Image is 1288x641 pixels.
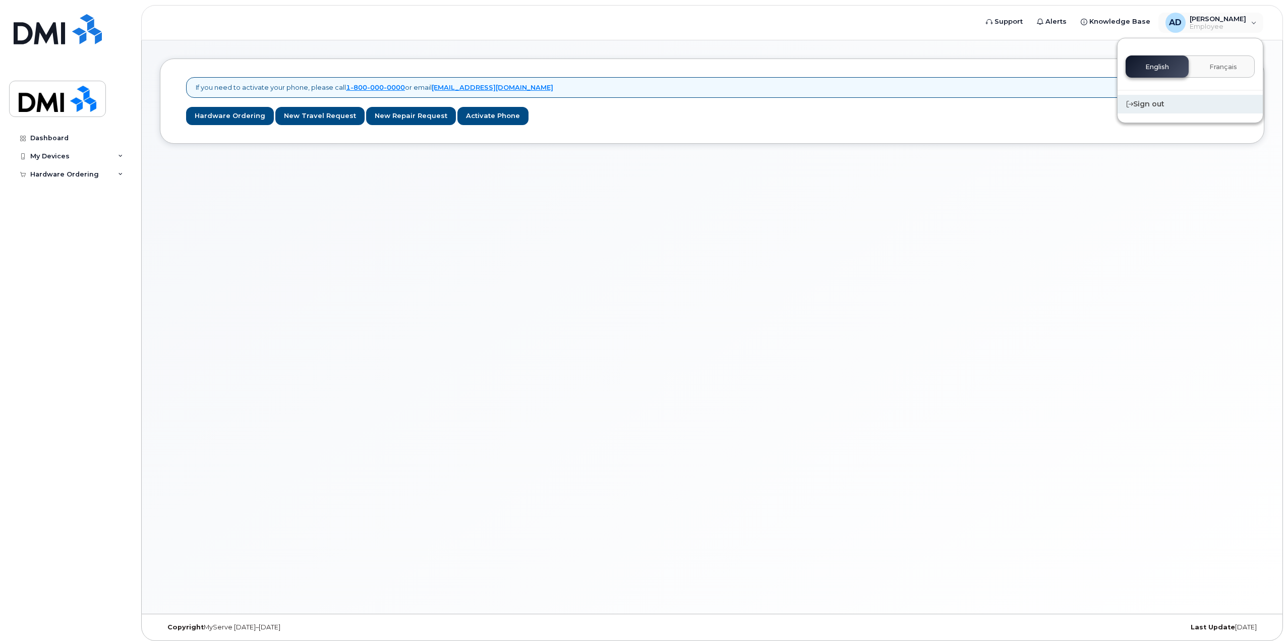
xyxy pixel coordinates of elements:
[1209,63,1237,71] span: Français
[432,83,553,91] a: [EMAIL_ADDRESS][DOMAIN_NAME]
[896,623,1264,631] div: [DATE]
[275,107,365,126] a: New Travel Request
[366,107,456,126] a: New Repair Request
[167,623,204,631] strong: Copyright
[186,107,274,126] a: Hardware Ordering
[160,623,528,631] div: MyServe [DATE]–[DATE]
[1118,95,1263,113] div: Sign out
[346,83,405,91] a: 1-800-000-0000
[196,83,553,92] p: If you need to activate your phone, please call or email
[457,107,529,126] a: Activate Phone
[1191,623,1235,631] strong: Last Update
